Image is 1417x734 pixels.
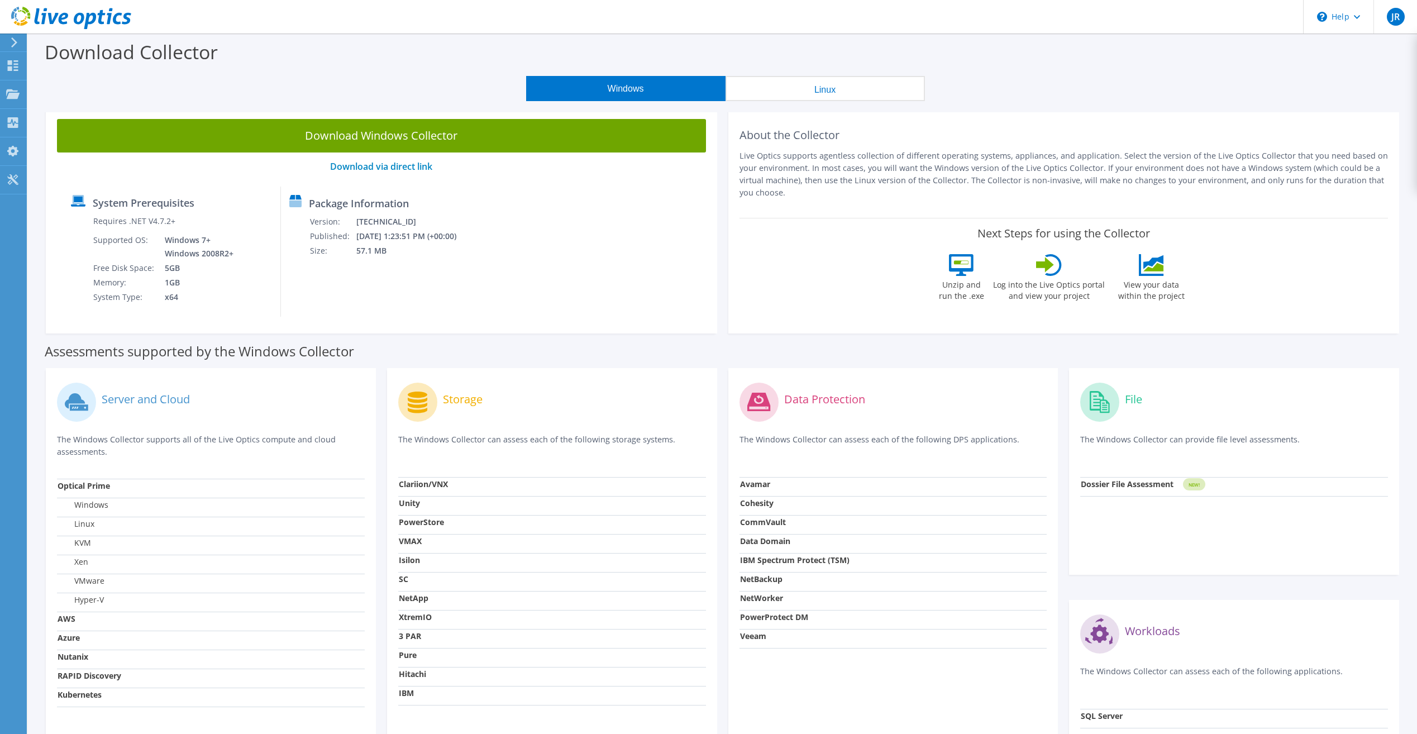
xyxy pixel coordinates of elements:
[399,650,417,660] strong: Pure
[309,215,356,229] td: Version:
[399,479,448,489] strong: Clariion/VNX
[1387,8,1405,26] span: JR
[57,119,706,152] a: Download Windows Collector
[58,518,94,530] label: Linux
[739,433,1047,456] p: The Windows Collector can assess each of the following DPS applications.
[58,632,80,643] strong: Azure
[526,76,726,101] button: Windows
[58,556,88,568] label: Xen
[309,244,356,258] td: Size:
[1080,433,1388,456] p: The Windows Collector can provide file level assessments.
[399,669,426,679] strong: Hitachi
[399,498,420,508] strong: Unity
[740,517,786,527] strong: CommVault
[784,394,865,405] label: Data Protection
[399,517,444,527] strong: PowerStore
[356,229,471,244] td: [DATE] 1:23:51 PM (+00:00)
[399,536,422,546] strong: VMAX
[1081,711,1123,721] strong: SQL Server
[156,290,236,304] td: x64
[740,536,790,546] strong: Data Domain
[740,555,850,565] strong: IBM Spectrum Protect (TSM)
[726,76,925,101] button: Linux
[58,594,104,606] label: Hyper-V
[740,612,808,622] strong: PowerProtect DM
[330,160,432,173] a: Download via direct link
[45,346,354,357] label: Assessments supported by the Windows Collector
[399,574,408,584] strong: SC
[1081,479,1173,489] strong: Dossier File Assessment
[93,216,175,227] label: Requires .NET V4.7.2+
[102,394,190,405] label: Server and Cloud
[399,593,428,603] strong: NetApp
[740,574,783,584] strong: NetBackup
[93,233,156,261] td: Supported OS:
[309,229,356,244] td: Published:
[1125,626,1180,637] label: Workloads
[740,593,783,603] strong: NetWorker
[58,651,88,662] strong: Nutanix
[93,290,156,304] td: System Type:
[1080,665,1388,688] p: The Windows Collector can assess each of the following applications.
[1111,276,1191,302] label: View your data within the project
[309,198,409,209] label: Package Information
[1189,482,1200,488] tspan: NEW!
[399,612,432,622] strong: XtremIO
[45,39,218,65] label: Download Collector
[93,197,194,208] label: System Prerequisites
[93,275,156,290] td: Memory:
[58,670,121,681] strong: RAPID Discovery
[58,480,110,491] strong: Optical Prime
[443,394,483,405] label: Storage
[993,276,1105,302] label: Log into the Live Optics portal and view your project
[399,688,414,698] strong: IBM
[936,276,987,302] label: Unzip and run the .exe
[740,631,766,641] strong: Veeam
[739,128,1389,142] h2: About the Collector
[58,613,75,624] strong: AWS
[399,631,421,641] strong: 3 PAR
[356,215,471,229] td: [TECHNICAL_ID]
[93,261,156,275] td: Free Disk Space:
[58,575,104,587] label: VMware
[740,479,770,489] strong: Avamar
[58,499,108,511] label: Windows
[399,555,420,565] strong: Isilon
[58,689,102,700] strong: Kubernetes
[398,433,706,456] p: The Windows Collector can assess each of the following storage systems.
[58,537,91,549] label: KVM
[156,261,236,275] td: 5GB
[977,227,1150,240] label: Next Steps for using the Collector
[1125,394,1142,405] label: File
[356,244,471,258] td: 57.1 MB
[739,150,1389,199] p: Live Optics supports agentless collection of different operating systems, appliances, and applica...
[740,498,774,508] strong: Cohesity
[156,275,236,290] td: 1GB
[156,233,236,261] td: Windows 7+ Windows 2008R2+
[57,433,365,458] p: The Windows Collector supports all of the Live Optics compute and cloud assessments.
[1317,12,1327,22] svg: \n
